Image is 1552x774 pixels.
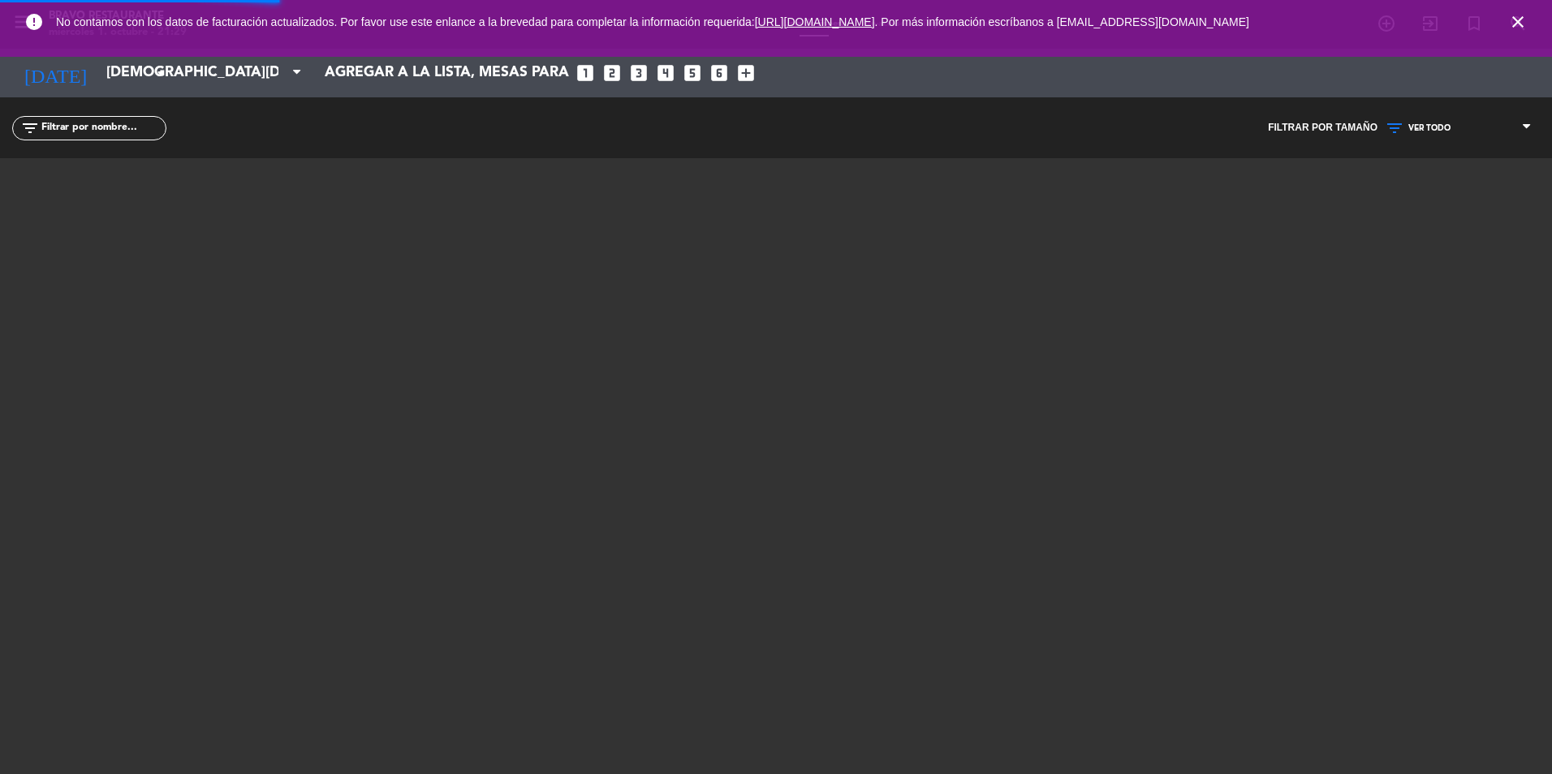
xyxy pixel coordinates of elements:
[735,62,757,84] i: add_box
[575,62,596,84] i: looks_one
[1508,12,1528,32] i: close
[655,62,676,84] i: looks_4
[12,55,98,91] i: [DATE]
[628,62,649,84] i: looks_3
[682,62,703,84] i: looks_5
[709,62,730,84] i: looks_6
[24,12,44,32] i: error
[20,118,40,138] i: filter_list
[325,65,569,81] span: Agregar a la lista, mesas para
[875,15,1249,28] a: . Por más información escríbanos a [EMAIL_ADDRESS][DOMAIN_NAME]
[40,119,166,137] input: Filtrar por nombre...
[601,62,623,84] i: looks_two
[755,15,875,28] a: [URL][DOMAIN_NAME]
[151,63,170,83] i: arrow_drop_down
[1268,120,1377,136] span: Filtrar por tamaño
[1408,123,1451,133] span: VER TODO
[56,15,1249,28] span: No contamos con los datos de facturación actualizados. Por favor use este enlance a la brevedad p...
